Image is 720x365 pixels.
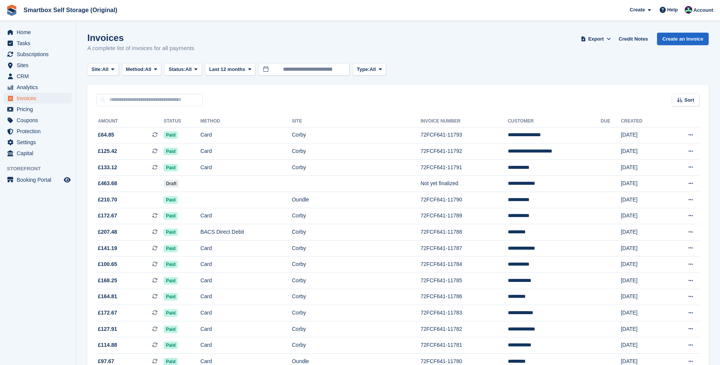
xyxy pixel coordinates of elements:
[17,104,62,115] span: Pricing
[621,176,666,192] td: [DATE]
[20,4,120,16] a: Smartbox Self Storage (Original)
[292,337,421,354] td: Corby
[4,104,72,115] a: menu
[353,63,386,76] button: Type: All
[164,131,178,139] span: Paid
[4,60,72,71] a: menu
[621,337,666,354] td: [DATE]
[621,289,666,305] td: [DATE]
[17,60,62,71] span: Sites
[292,159,421,176] td: Corby
[292,289,421,305] td: Corby
[98,212,117,220] span: £172.67
[164,261,178,268] span: Paid
[17,27,62,38] span: Home
[292,115,421,127] th: Site
[17,49,62,60] span: Subscriptions
[292,127,421,143] td: Corby
[102,66,109,73] span: All
[98,309,117,317] span: £172.67
[164,164,178,171] span: Paid
[421,321,508,337] td: 72FCF641-11782
[579,33,613,45] button: Export
[4,115,72,126] a: menu
[421,256,508,273] td: 72FCF641-11784
[98,244,117,252] span: £141.19
[17,71,62,82] span: CRM
[4,137,72,148] a: menu
[200,127,292,143] td: Card
[164,309,178,317] span: Paid
[421,273,508,289] td: 72FCF641-11785
[693,6,713,14] span: Account
[98,293,117,300] span: £164.81
[292,305,421,321] td: Corby
[87,33,194,43] h1: Invoices
[98,228,117,236] span: £207.48
[200,208,292,224] td: Card
[6,5,17,16] img: stora-icon-8386f47178a22dfd0bd8f6a31ec36ba5ce8667c1dd55bd0f319d3a0aa187defe.svg
[292,143,421,160] td: Corby
[685,6,692,14] img: Alex Selenitsas
[421,305,508,321] td: 72FCF641-11783
[421,224,508,241] td: 72FCF641-11788
[508,115,601,127] th: Customer
[621,115,666,127] th: Created
[421,115,508,127] th: Invoice Number
[292,208,421,224] td: Corby
[421,143,508,160] td: 72FCF641-11792
[200,273,292,289] td: Card
[621,273,666,289] td: [DATE]
[4,93,72,104] a: menu
[164,115,200,127] th: Status
[17,175,62,185] span: Booking Portal
[164,245,178,252] span: Paid
[292,256,421,273] td: Corby
[91,66,102,73] span: Site:
[4,82,72,93] a: menu
[621,321,666,337] td: [DATE]
[17,126,62,137] span: Protection
[421,240,508,256] td: 72FCF641-11787
[186,66,192,73] span: All
[421,127,508,143] td: 72FCF641-11793
[87,63,119,76] button: Site: All
[98,260,117,268] span: £100.65
[126,66,145,73] span: Method:
[98,325,117,333] span: £127.91
[87,44,194,53] p: A complete list of invoices for all payments
[7,165,76,173] span: Storefront
[200,240,292,256] td: Card
[209,66,245,73] span: Last 12 months
[98,277,117,285] span: £168.25
[684,96,694,104] span: Sort
[17,148,62,159] span: Capital
[421,159,508,176] td: 72FCF641-11791
[4,175,72,185] a: menu
[667,6,678,14] span: Help
[164,196,178,204] span: Paid
[621,208,666,224] td: [DATE]
[621,192,666,208] td: [DATE]
[200,337,292,354] td: Card
[421,337,508,354] td: 72FCF641-11781
[17,115,62,126] span: Coupons
[98,341,117,349] span: £114.88
[164,212,178,220] span: Paid
[164,148,178,155] span: Paid
[17,137,62,148] span: Settings
[292,192,421,208] td: Oundle
[621,127,666,143] td: [DATE]
[357,66,370,73] span: Type:
[621,159,666,176] td: [DATE]
[164,277,178,285] span: Paid
[588,35,604,43] span: Export
[164,326,178,333] span: Paid
[17,38,62,49] span: Tasks
[164,341,178,349] span: Paid
[17,82,62,93] span: Analytics
[164,293,178,300] span: Paid
[200,256,292,273] td: Card
[98,147,117,155] span: £125.42
[17,93,62,104] span: Invoices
